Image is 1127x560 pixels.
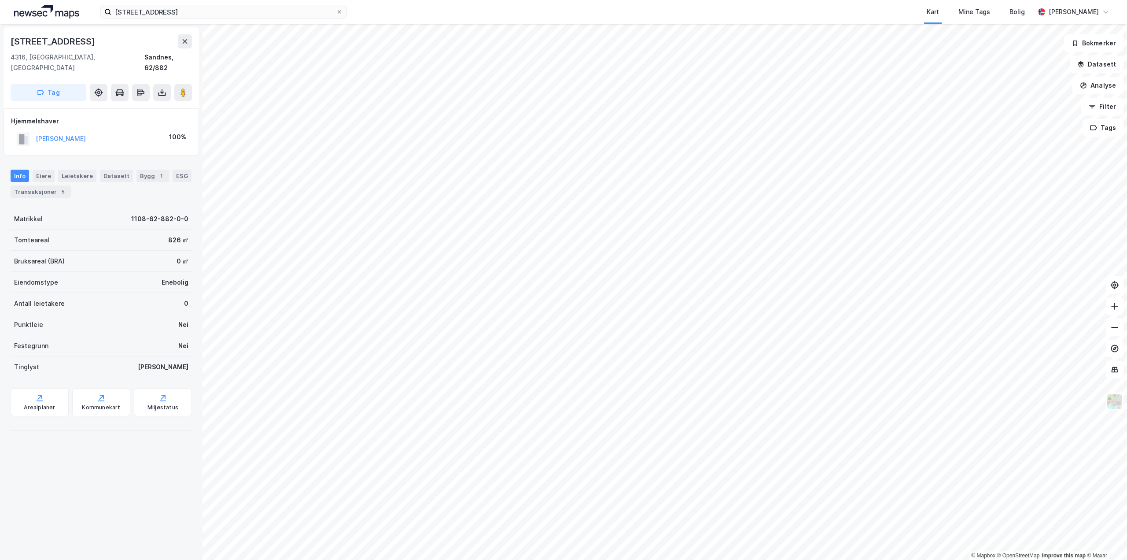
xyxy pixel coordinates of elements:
[11,52,144,73] div: 4316, [GEOGRAPHIC_DATA], [GEOGRAPHIC_DATA]
[169,132,186,142] div: 100%
[131,214,188,224] div: 1108-62-882-0-0
[11,34,97,48] div: [STREET_ADDRESS]
[1083,518,1127,560] div: Kontrollprogram for chat
[14,214,43,224] div: Matrikkel
[14,341,48,351] div: Festegrunn
[1083,518,1127,560] iframe: Chat Widget
[1009,7,1025,17] div: Bolig
[11,185,71,198] div: Transaksjoner
[58,170,96,182] div: Leietakere
[1081,98,1123,115] button: Filter
[927,7,939,17] div: Kart
[14,298,65,309] div: Antall leietakere
[168,235,188,245] div: 826 ㎡
[24,404,55,411] div: Arealplaner
[14,277,58,288] div: Eiendomstype
[14,235,49,245] div: Tomteareal
[1106,393,1123,410] img: Z
[177,256,188,267] div: 0 ㎡
[14,319,43,330] div: Punktleie
[33,170,55,182] div: Eiere
[162,277,188,288] div: Enebolig
[1049,7,1099,17] div: [PERSON_NAME]
[178,341,188,351] div: Nei
[1042,553,1086,559] a: Improve this map
[144,52,192,73] div: Sandnes, 62/882
[1083,119,1123,137] button: Tags
[147,404,178,411] div: Miljøstatus
[184,298,188,309] div: 0
[100,170,133,182] div: Datasett
[1064,34,1123,52] button: Bokmerker
[173,170,192,182] div: ESG
[1072,77,1123,94] button: Analyse
[82,404,120,411] div: Kommunekart
[157,171,166,180] div: 1
[14,256,65,267] div: Bruksareal (BRA)
[971,553,995,559] a: Mapbox
[138,362,188,372] div: [PERSON_NAME]
[14,362,39,372] div: Tinglyst
[11,84,86,101] button: Tag
[958,7,990,17] div: Mine Tags
[11,170,29,182] div: Info
[11,116,192,126] div: Hjemmelshaver
[111,5,336,19] input: Søk på adresse, matrikkel, gårdeiere, leietakere eller personer
[136,170,169,182] div: Bygg
[59,187,67,196] div: 5
[178,319,188,330] div: Nei
[14,5,79,19] img: logo.a4113a55bc3d86da70a041830d287a7e.svg
[1070,56,1123,73] button: Datasett
[997,553,1040,559] a: OpenStreetMap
